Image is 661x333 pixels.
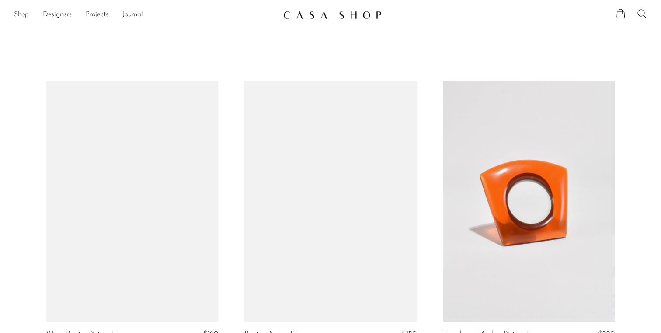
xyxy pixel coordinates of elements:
[14,7,276,22] ul: NEW HEADER MENU
[14,9,29,21] a: Shop
[14,7,276,22] nav: Desktop navigation
[86,9,108,21] a: Projects
[122,9,143,21] a: Journal
[43,9,72,21] a: Designers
